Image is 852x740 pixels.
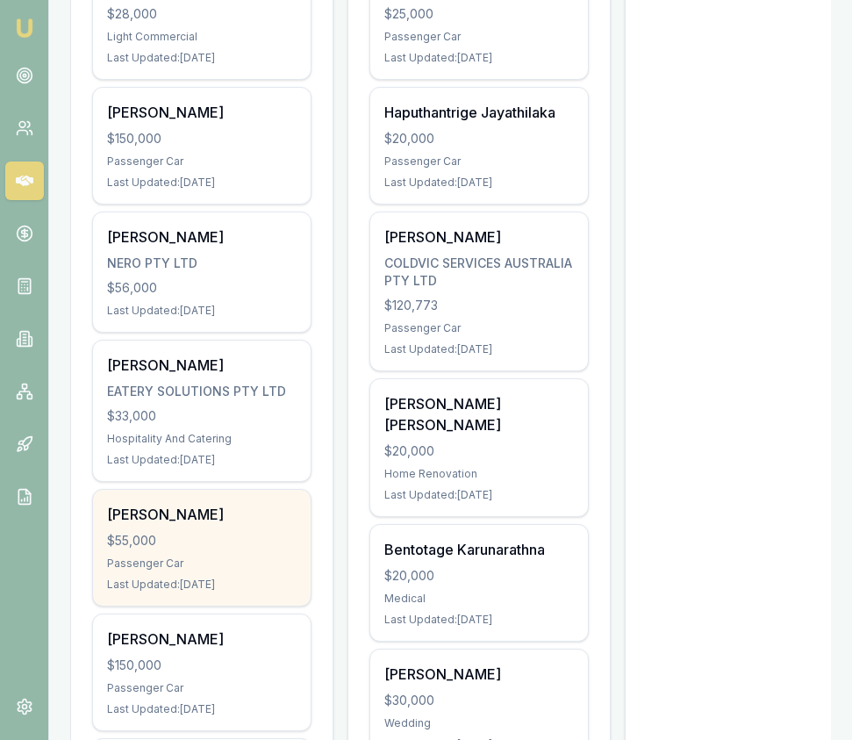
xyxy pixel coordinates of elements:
div: Haputhantrige Jayathilaka [384,102,574,123]
div: EATERY SOLUTIONS PTY LTD [107,383,297,400]
div: [PERSON_NAME] [107,226,297,248]
div: Last Updated: [DATE] [107,702,297,716]
div: Last Updated: [DATE] [107,176,297,190]
div: Last Updated: [DATE] [384,51,574,65]
div: [PERSON_NAME] [107,355,297,376]
img: emu-icon-u.png [14,18,35,39]
div: $25,000 [384,5,574,23]
div: $28,000 [107,5,297,23]
div: Last Updated: [DATE] [384,176,574,190]
div: $55,000 [107,532,297,550]
div: Hospitality And Catering [107,432,297,446]
div: Last Updated: [DATE] [384,488,574,502]
div: $30,000 [384,692,574,709]
div: Bentotage Karunarathna [384,539,574,560]
div: [PERSON_NAME] [107,504,297,525]
div: Last Updated: [DATE] [384,613,574,627]
div: $120,773 [384,297,574,314]
div: Wedding [384,716,574,730]
div: Passenger Car [384,30,574,44]
div: $20,000 [384,130,574,147]
div: Last Updated: [DATE] [107,304,297,318]
div: Passenger Car [384,154,574,169]
div: $33,000 [107,407,297,425]
div: Home Renovation [384,467,574,481]
div: Passenger Car [384,321,574,335]
div: Passenger Car [107,681,297,695]
div: Last Updated: [DATE] [107,453,297,467]
div: Light Commercial [107,30,297,44]
div: Passenger Car [107,557,297,571]
div: Last Updated: [DATE] [384,342,574,356]
div: $20,000 [384,567,574,585]
div: [PERSON_NAME] [384,226,574,248]
div: Medical [384,592,574,606]
div: $56,000 [107,279,297,297]
div: Last Updated: [DATE] [107,578,297,592]
div: NERO PTY LTD [107,255,297,272]
div: COLDVIC SERVICES AUSTRALIA PTY LTD [384,255,574,290]
div: [PERSON_NAME] [107,102,297,123]
div: [PERSON_NAME] [PERSON_NAME] [384,393,574,435]
div: Last Updated: [DATE] [107,51,297,65]
div: [PERSON_NAME] [107,629,297,650]
div: $20,000 [384,442,574,460]
div: Passenger Car [107,154,297,169]
div: $150,000 [107,657,297,674]
div: [PERSON_NAME] [384,664,574,685]
div: $150,000 [107,130,297,147]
